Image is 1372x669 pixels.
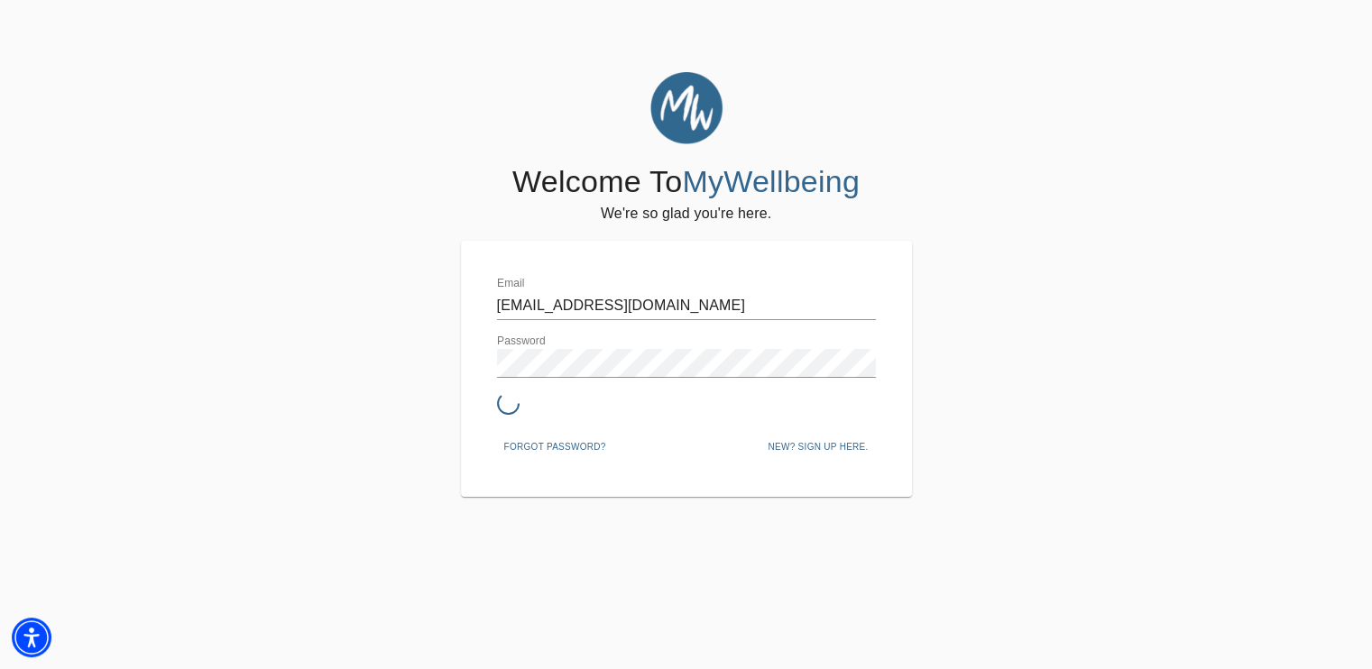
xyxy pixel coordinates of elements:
[504,439,606,455] span: Forgot password?
[601,201,771,226] h6: We're so glad you're here.
[497,336,546,347] label: Password
[497,279,525,289] label: Email
[682,164,860,198] span: MyWellbeing
[512,163,860,201] h4: Welcome To
[768,439,868,455] span: New? Sign up here.
[497,434,613,461] button: Forgot password?
[497,438,613,453] a: Forgot password?
[760,434,875,461] button: New? Sign up here.
[12,618,51,657] div: Accessibility Menu
[650,72,723,144] img: MyWellbeing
